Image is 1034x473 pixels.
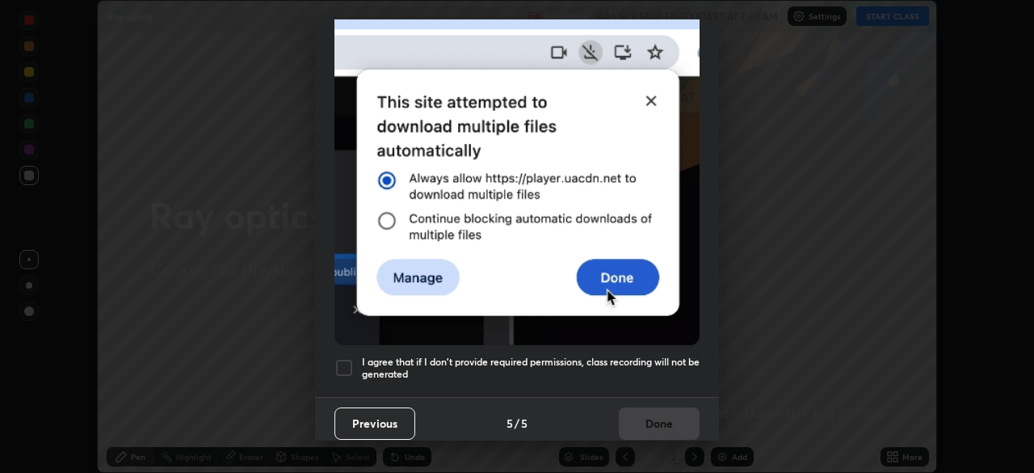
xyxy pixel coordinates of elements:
h5: I agree that if I don't provide required permissions, class recording will not be generated [362,356,700,381]
h4: / [515,415,519,432]
button: Previous [334,408,415,440]
h4: 5 [506,415,513,432]
h4: 5 [521,415,528,432]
